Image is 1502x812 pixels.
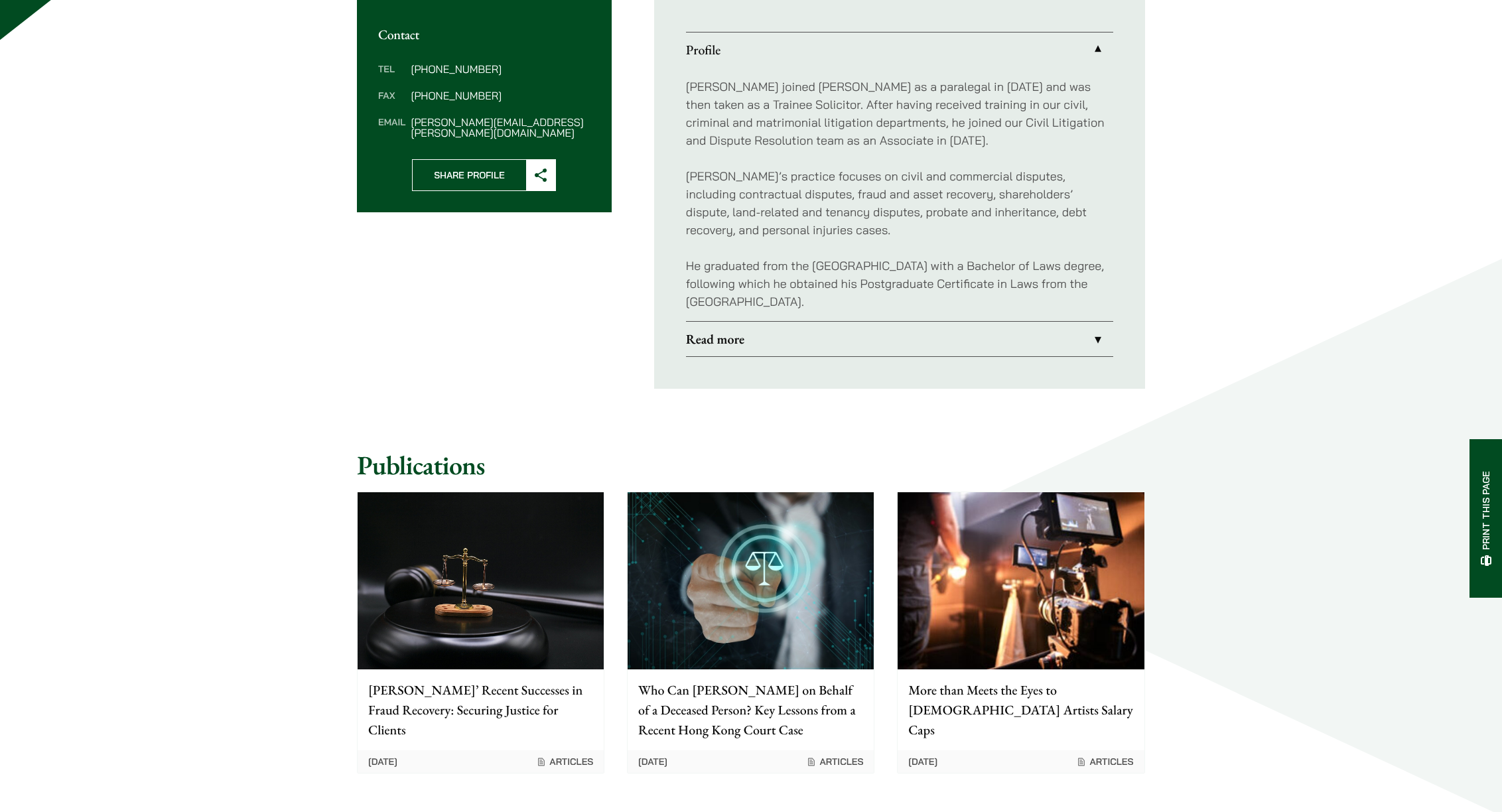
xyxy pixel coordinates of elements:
[368,680,593,740] p: [PERSON_NAME]’ Recent Successes in Fraud Recovery: Securing Justice for Clients
[686,167,1113,239] p: [PERSON_NAME]’s practice focuses on civil and commercial disputes, including contractual disputes...
[686,330,744,348] strong: Read more
[686,78,1113,149] p: [PERSON_NAME] joined [PERSON_NAME] as a paralegal in [DATE] and was then taken as a Trainee Solic...
[357,492,604,774] a: [PERSON_NAME]’ Recent Successes in Fraud Recovery: Securing Justice for Clients [DATE] Articles
[378,90,405,117] dt: Fax
[412,159,556,191] button: Share Profile
[378,64,405,90] dt: Tel
[638,680,863,740] p: Who Can [PERSON_NAME] on Behalf of a Deceased Person? Key Lessons from a Recent Hong Kong Court Case
[411,90,590,101] dd: [PHONE_NUMBER]
[411,117,590,138] dd: [PERSON_NAME][EMAIL_ADDRESS][PERSON_NAME][DOMAIN_NAME]
[368,756,397,768] time: [DATE]
[806,756,863,768] span: Articles
[357,449,1145,481] h2: Publications
[638,756,667,768] time: [DATE]
[627,492,874,774] a: Who Can [PERSON_NAME] on Behalf of a Deceased Person? Key Lessons from a Recent Hong Kong Court C...
[686,67,1113,321] div: Profile
[411,64,590,74] dd: [PHONE_NUMBER]
[686,322,1113,356] a: Read more
[686,33,1113,67] a: Profile
[686,257,1113,310] p: He graduated from the [GEOGRAPHIC_DATA] with a Bachelor of Laws degree, following which he obtain...
[413,160,526,190] span: Share Profile
[536,756,593,768] span: Articles
[378,117,405,138] dt: Email
[908,680,1133,740] p: More than Meets the Eyes to [DEMOGRAPHIC_DATA] Artists Salary Caps
[908,756,937,768] time: [DATE]
[378,27,590,42] h2: Contact
[897,492,1144,774] a: More than Meets the Eyes to [DEMOGRAPHIC_DATA] Artists Salary Caps [DATE] Articles
[1076,756,1133,768] span: Articles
